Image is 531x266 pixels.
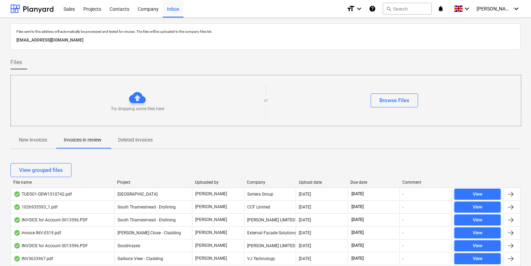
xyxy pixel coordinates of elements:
[10,163,71,177] button: View grouped files
[351,191,364,197] span: [DATE]
[347,5,355,13] i: format_size
[10,75,521,126] div: Try dropping some files hereorBrowse Files
[14,217,21,223] div: OCR finished
[454,214,501,226] button: View
[118,136,153,144] p: Deleted invoices
[351,217,364,223] span: [DATE]
[14,204,58,210] div: 1026935593_1.pdf
[195,180,241,185] div: Uploaded by
[117,230,181,235] span: Newton Close - Cladding
[473,242,483,250] div: View
[247,180,293,185] div: Company
[299,218,311,222] div: [DATE]
[14,217,88,223] div: INVOICE for Account 0013596.PDF
[473,203,483,211] div: View
[463,5,471,13] i: keyboard_arrow_down
[473,229,483,237] div: View
[402,192,403,197] div: -
[117,256,163,261] span: Gallions View - Cladding
[117,218,176,222] span: South Thamesmead - Drylining
[402,218,403,222] div: -
[473,216,483,224] div: View
[299,256,311,261] div: [DATE]
[299,243,311,248] div: [DATE]
[14,230,21,236] div: OCR finished
[299,192,311,197] div: [DATE]
[299,180,345,185] div: Upload date
[454,240,501,251] button: View
[195,230,227,236] p: [PERSON_NAME]
[16,29,515,34] p: Files sent to this address will automatically be processed and tested for viruses. The files will...
[64,136,101,144] p: Invoices in review
[10,58,22,67] span: Files
[371,93,418,107] button: Browse Files
[496,233,531,266] iframe: Chat Widget
[244,202,296,213] div: CCF Limited
[14,256,53,261] div: INV3633967.pdf
[299,205,311,210] div: [DATE]
[299,230,311,235] div: [DATE]
[195,243,227,249] p: [PERSON_NAME]
[454,202,501,213] button: View
[383,3,432,15] button: Search
[195,204,227,210] p: [PERSON_NAME]
[19,166,63,175] div: View grouped files
[402,243,403,248] div: -
[369,5,376,13] i: Knowledge base
[111,106,164,112] p: Try dropping some files here
[264,98,268,104] p: or
[14,243,88,249] div: INVOICE for Account 0013596.PDF
[454,253,501,264] button: View
[14,191,21,197] div: OCR finished
[355,5,363,13] i: keyboard_arrow_down
[16,37,515,44] p: [EMAIL_ADDRESS][DOMAIN_NAME]
[379,96,409,105] div: Browse Files
[351,243,364,249] span: [DATE]
[14,204,21,210] div: OCR finished
[14,256,21,261] div: OCR finished
[195,256,227,261] p: [PERSON_NAME]
[244,240,296,251] div: [PERSON_NAME] LIMITED
[195,217,227,223] p: [PERSON_NAME]
[477,6,511,12] span: [PERSON_NAME]
[14,230,61,236] div: Invoice INV-0519.pdf
[512,5,521,13] i: keyboard_arrow_down
[402,230,403,235] div: -
[351,204,364,210] span: [DATE]
[473,190,483,198] div: View
[454,227,501,238] button: View
[402,205,403,210] div: -
[19,136,47,144] p: New invoices
[117,192,158,197] span: Camden Goods Yard
[117,243,140,248] span: Goodmayes
[117,205,176,210] span: South Thamesmead - Drylining
[402,256,403,261] div: -
[244,253,296,264] div: VJ Technology
[473,255,483,263] div: View
[351,230,364,236] span: [DATE]
[402,180,449,185] div: Comment
[244,227,296,238] div: External Facade Solutions
[244,189,296,200] div: Sortera Group
[437,5,444,13] i: notifications
[117,180,189,185] div: Project
[14,191,72,197] div: TUD501-ODW1510742.pdf
[13,180,112,185] div: File name
[386,6,392,12] span: search
[244,214,296,226] div: [PERSON_NAME] LIMITED
[351,256,364,261] span: [DATE]
[14,243,21,249] div: OCR finished
[350,180,397,185] div: Due date
[195,191,227,197] p: [PERSON_NAME]
[454,189,501,200] button: View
